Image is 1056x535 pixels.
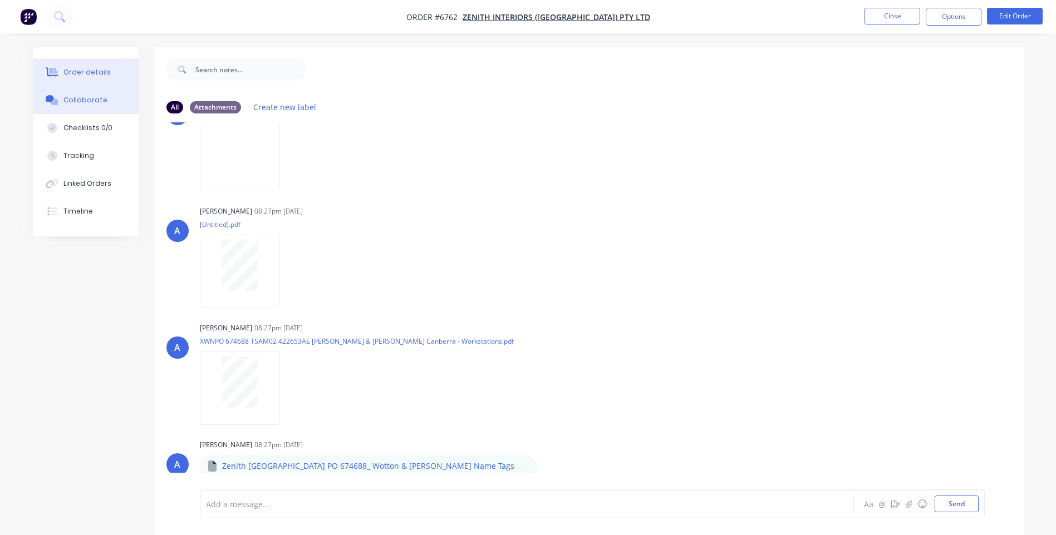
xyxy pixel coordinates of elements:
button: Timeline [33,197,139,225]
div: Timeline [63,206,93,216]
button: ☺ [916,497,929,511]
button: Aa [862,497,876,511]
div: 08:27pm [DATE] [254,440,303,450]
button: Linked Orders [33,170,139,197]
button: Create new label [248,100,322,115]
img: Factory [20,8,37,25]
p: XWNPO 674688 TSAM02 422653AE [PERSON_NAME] & [PERSON_NAME] Canberra - Workstations.pdf [200,336,514,346]
div: A [174,458,180,471]
p: [Untitled].pdf [200,220,291,229]
button: Order details [33,58,139,86]
p: Zenith [GEOGRAPHIC_DATA] PO 674688_ Wotton & [PERSON_NAME] Name Tags and power and data angles.msg [222,460,528,483]
div: Order details [63,67,111,77]
div: A [174,224,180,237]
div: [PERSON_NAME] [200,323,252,333]
div: Tracking [63,151,94,161]
button: Edit Order [987,8,1043,24]
button: @ [876,497,889,511]
span: Order #6762 - [406,12,463,22]
button: Options [926,8,981,26]
div: A [174,341,180,354]
button: Close [865,8,920,24]
div: Attachments [190,101,241,113]
div: [PERSON_NAME] [200,440,252,450]
div: Linked Orders [63,179,111,189]
div: 08:27pm [DATE] [254,323,303,333]
div: 08:27pm [DATE] [254,206,303,216]
div: [PERSON_NAME] [200,206,252,216]
div: Collaborate [63,95,107,105]
button: Tracking [33,142,139,170]
div: All [166,101,183,113]
div: Checklists 0/0 [63,123,112,133]
a: Zenith Interiors ([GEOGRAPHIC_DATA]) Pty Ltd [463,12,650,22]
button: Checklists 0/0 [33,114,139,142]
button: Collaborate [33,86,139,114]
button: Send [935,496,979,512]
input: Search notes... [195,58,306,81]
